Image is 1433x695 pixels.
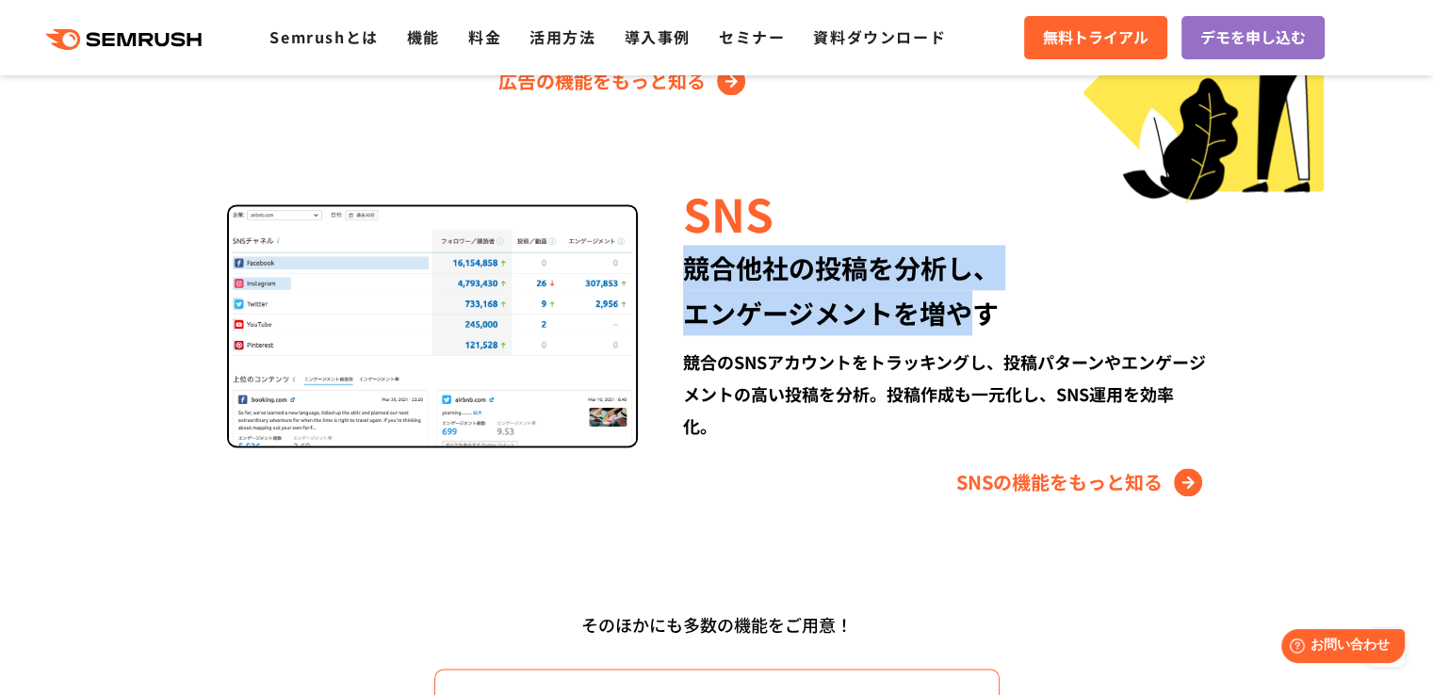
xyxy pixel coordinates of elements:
div: SNS [683,181,1206,245]
a: セミナー [719,25,785,48]
a: 広告の機能をもっと知る [498,66,750,96]
a: 導入事例 [625,25,691,48]
div: 競合のSNSアカウントをトラッキングし、投稿パターンやエンゲージメントの高い投稿を分析。投稿作成も一元化し、SNS運用を効率化。 [683,346,1206,442]
div: 競合他社の投稿を分析し、 エンゲージメントを増やす [683,245,1206,335]
iframe: Help widget launcher [1265,622,1412,674]
a: 機能 [407,25,440,48]
span: デモを申し込む [1200,25,1306,50]
span: 無料トライアル [1043,25,1148,50]
div: そのほかにも多数の機能をご用意！ [175,607,1259,642]
a: デモを申し込む [1181,16,1325,59]
a: 活用方法 [529,25,595,48]
a: 資料ダウンロード [813,25,946,48]
a: SNSの機能をもっと知る [956,467,1207,497]
a: Semrushとは [269,25,378,48]
a: 無料トライアル [1024,16,1167,59]
a: 料金 [468,25,501,48]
